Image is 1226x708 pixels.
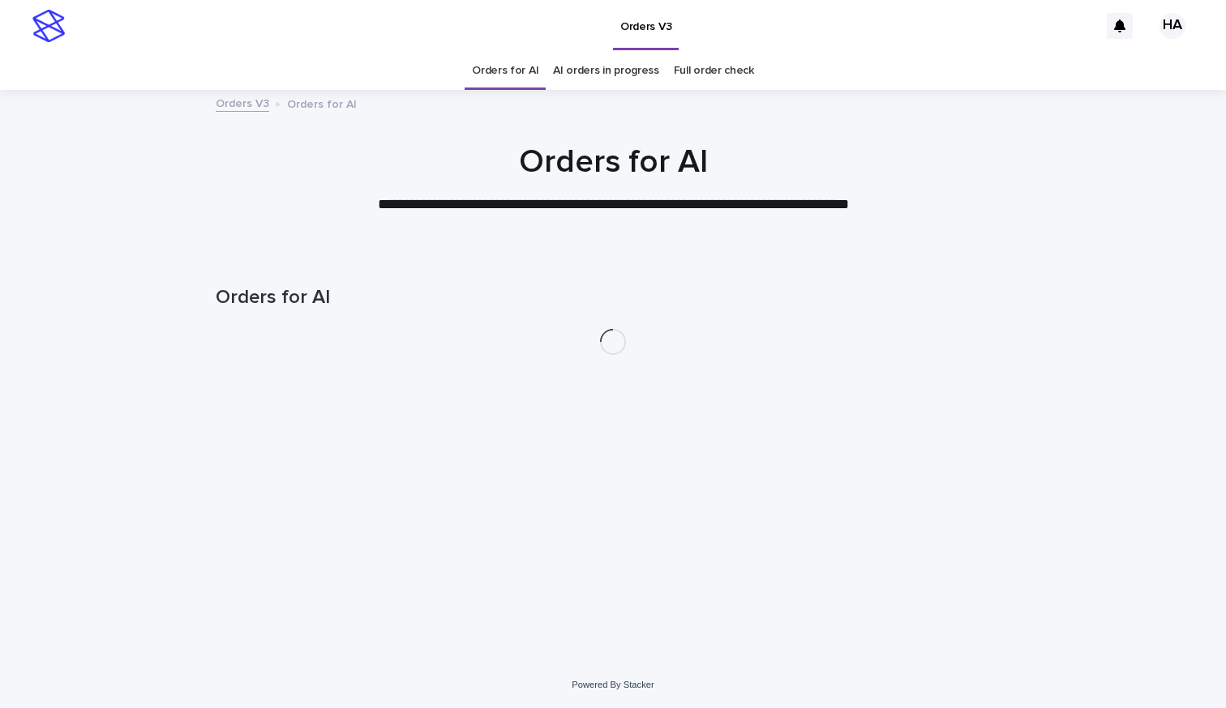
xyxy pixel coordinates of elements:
h1: Orders for AI [216,143,1010,181]
img: stacker-logo-s-only.png [32,10,65,42]
a: Powered By Stacker [572,680,654,689]
h1: Orders for AI [216,286,1010,309]
p: Orders for AI [287,94,357,112]
a: AI orders in progress [553,52,659,90]
a: Orders for AI [472,52,538,90]
a: Full order check [674,52,754,90]
a: Orders V3 [216,93,269,112]
div: HA [1160,13,1185,39]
